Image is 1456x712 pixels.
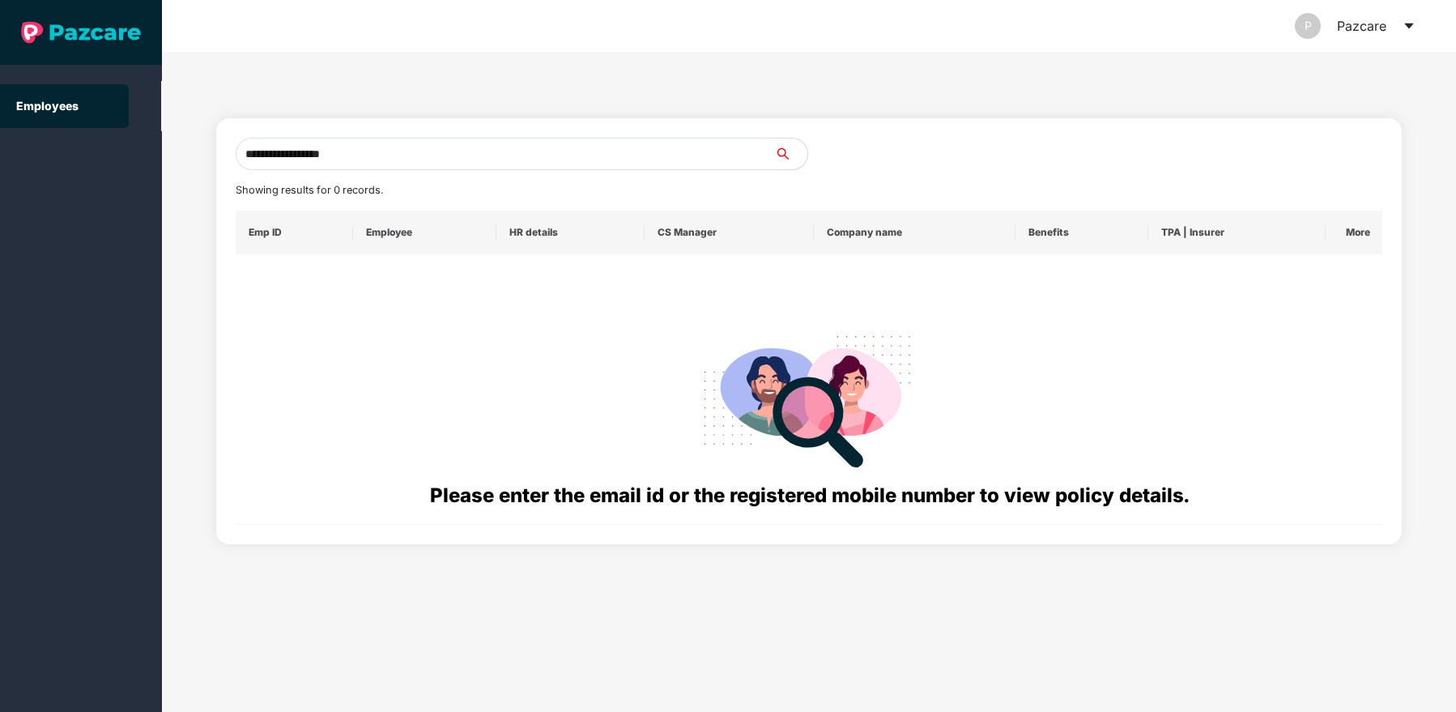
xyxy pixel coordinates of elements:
[236,211,353,254] th: Emp ID
[1403,19,1416,32] span: caret-down
[16,99,79,113] a: Employees
[1326,211,1383,254] th: More
[645,211,814,254] th: CS Manager
[430,484,1189,507] span: Please enter the email id or the registered mobile number to view policy details.
[1305,13,1312,39] span: P
[353,211,496,254] th: Employee
[774,147,807,160] span: search
[774,138,808,170] button: search
[236,184,383,196] span: Showing results for 0 records.
[1015,211,1147,254] th: Benefits
[814,211,1015,254] th: Company name
[692,316,926,480] img: svg+xml;base64,PHN2ZyB4bWxucz0iaHR0cDovL3d3dy53My5vcmcvMjAwMC9zdmciIHdpZHRoPSIyODgiIGhlaWdodD0iMj...
[1148,211,1326,254] th: TPA | Insurer
[496,211,645,254] th: HR details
